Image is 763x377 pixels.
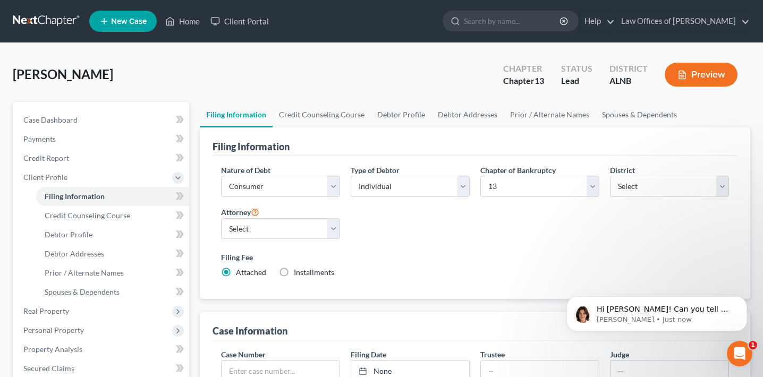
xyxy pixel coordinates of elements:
[579,12,615,31] a: Help
[351,349,386,360] label: Filing Date
[36,206,189,225] a: Credit Counseling Course
[213,324,287,337] div: Case Information
[36,282,189,302] a: Spouses & Dependents
[23,345,82,354] span: Property Analysis
[236,268,266,277] span: Attached
[160,12,205,31] a: Home
[535,75,544,85] span: 13
[23,153,69,162] span: Credit Report
[609,75,648,87] div: ALNB
[23,325,84,335] span: Personal Property
[45,268,124,277] span: Prior / Alternate Names
[36,263,189,282] a: Prior / Alternate Names
[36,225,189,244] a: Debtor Profile
[480,349,505,360] label: Trustee
[351,165,400,176] label: Type of Debtor
[45,230,92,239] span: Debtor Profile
[273,102,371,127] a: Credit Counseling Course
[213,140,290,153] div: Filing Information
[200,102,273,127] a: Filing Information
[23,306,69,315] span: Real Property
[294,268,334,277] span: Installments
[221,205,259,218] label: Attorney
[616,12,750,31] a: Law Offices of [PERSON_NAME]
[15,340,189,359] a: Property Analysis
[15,130,189,149] a: Payments
[749,341,757,349] span: 1
[36,244,189,263] a: Debtor Addresses
[205,12,274,31] a: Client Portal
[464,11,561,31] input: Search by name...
[561,75,592,87] div: Lead
[503,63,544,75] div: Chapter
[23,115,78,124] span: Case Dashboard
[504,102,596,127] a: Prior / Alternate Names
[45,249,104,258] span: Debtor Addresses
[561,63,592,75] div: Status
[610,165,635,176] label: District
[45,287,120,296] span: Spouses & Dependents
[15,149,189,168] a: Credit Report
[550,274,763,348] iframe: Intercom notifications message
[36,187,189,206] a: Filing Information
[665,63,737,87] button: Preview
[727,341,752,366] iframe: Intercom live chat
[13,66,113,82] span: [PERSON_NAME]
[480,165,556,176] label: Chapter of Bankruptcy
[503,75,544,87] div: Chapter
[609,63,648,75] div: District
[221,252,729,263] label: Filing Fee
[371,102,431,127] a: Debtor Profile
[23,173,67,182] span: Client Profile
[23,364,74,373] span: Secured Claims
[111,18,147,25] span: New Case
[45,211,130,220] span: Credit Counseling Course
[221,165,270,176] label: Nature of Debt
[45,192,105,201] span: Filing Information
[431,102,504,127] a: Debtor Addresses
[610,349,629,360] label: Judge
[23,134,56,143] span: Payments
[221,349,266,360] label: Case Number
[596,102,683,127] a: Spouses & Dependents
[15,110,189,130] a: Case Dashboard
